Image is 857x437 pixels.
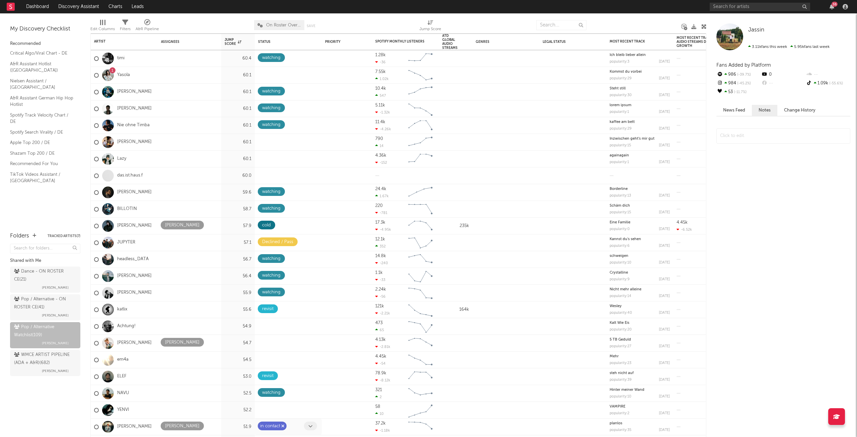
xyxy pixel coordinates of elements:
div: [DATE] [659,261,670,265]
div: 17.3k [375,220,385,225]
div: [DATE] [659,144,670,147]
a: katlix [117,307,127,312]
div: popularity: 29 [610,77,632,80]
div: 60.1 [225,122,251,130]
a: Shazam Top 200 / DE [10,150,74,157]
div: Wesley [610,304,670,308]
div: Kalt Wie Eis [610,321,670,325]
div: 352 [375,244,386,248]
div: -56 [375,294,386,299]
a: [PERSON_NAME] [117,340,152,346]
a: Achtung! [117,323,136,329]
div: 1.09k [806,79,850,88]
div: [DATE] [659,227,670,231]
a: Mehr [610,355,619,358]
a: TikTok Videos Assistant / [GEOGRAPHIC_DATA] [10,171,74,185]
div: 5 TB Geduld [610,338,670,342]
a: Schäm dich [610,204,630,208]
span: [PERSON_NAME] [42,311,69,319]
div: -781 [375,211,387,215]
span: On Roster Overview [266,23,301,27]
div: watching [262,104,281,112]
input: Search... [536,20,587,30]
div: 53.0 [225,373,251,381]
div: -2.21k [375,311,390,315]
div: 547 [375,93,386,98]
a: Nielsen Assistant / [GEOGRAPHIC_DATA] [10,77,74,91]
input: Search for folders... [10,244,80,253]
a: Lazy [117,156,126,162]
div: Jump Score [419,25,441,33]
div: [DATE] [659,311,670,315]
svg: Chart title [405,201,436,218]
div: watching [262,389,281,397]
svg: Chart title [405,184,436,201]
div: 4.13k [375,338,386,342]
a: Crystalline [610,271,628,275]
div: 55.9 [225,289,251,297]
div: 51.9 [225,423,251,431]
div: Artist [94,40,144,44]
div: -4.95k [375,227,391,232]
div: 24.4k [375,187,386,191]
div: popularity: 0 [610,227,630,231]
div: 53 [716,88,761,96]
div: planlos [610,422,670,425]
a: [PERSON_NAME] [117,139,152,145]
a: Pop / Alternative Watchlist(109)[PERSON_NAME] [10,322,80,348]
div: 60.0 [225,172,251,180]
a: lorem ipsum [610,103,631,107]
div: Ich bleib lieber allein [610,53,670,57]
div: 59.6 [225,189,251,197]
div: watching [262,188,281,196]
div: popularity: 6 [610,244,630,248]
button: Change History [777,105,822,116]
div: [PERSON_NAME] [165,221,200,229]
div: [DATE] [659,60,670,64]
svg: Chart title [405,301,436,318]
span: -39.7 % [736,73,751,77]
div: watching [262,54,281,62]
div: 1.67k [375,194,389,198]
div: popularity: 3 [610,60,629,64]
a: timi [117,56,125,61]
div: watching [262,87,281,95]
div: [DATE] [659,77,670,80]
div: revisit [262,305,274,313]
div: [PERSON_NAME] [165,422,200,430]
div: 57.9 [225,222,251,230]
div: popularity: 23 [610,361,631,365]
div: 14 [375,144,384,148]
div: Assignees [161,40,208,44]
div: 11.4k [375,120,385,124]
button: 36 [830,4,834,9]
svg: Chart title [405,50,436,67]
div: [DATE] [659,278,670,281]
div: Priority [325,40,352,44]
div: 60.1 [225,155,251,163]
div: popularity: 10 [610,395,631,398]
div: [DATE] [659,378,670,382]
div: 321 [375,388,382,392]
span: 5.95k fans last week [748,45,830,49]
div: Edit Columns [90,17,115,36]
div: 220 [375,204,383,208]
div: Crystalline [610,271,670,275]
svg: Chart title [405,117,436,134]
div: watching [262,121,281,129]
a: Borderline [610,187,628,191]
div: 52.5 [225,389,251,397]
div: watching [262,205,281,213]
div: Kannst du's sehen [610,237,670,241]
div: againagain [610,154,670,157]
div: popularity: 29 [610,127,632,131]
div: 52.2 [225,406,251,414]
svg: Chart title [405,268,436,285]
svg: Chart title [405,134,436,151]
a: NAVU [117,390,129,396]
div: 57.1 [225,239,251,247]
div: Jump Score [419,17,441,36]
div: popularity: 27 [610,345,631,348]
svg: Chart title [405,151,436,167]
a: schweigen [610,254,628,258]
